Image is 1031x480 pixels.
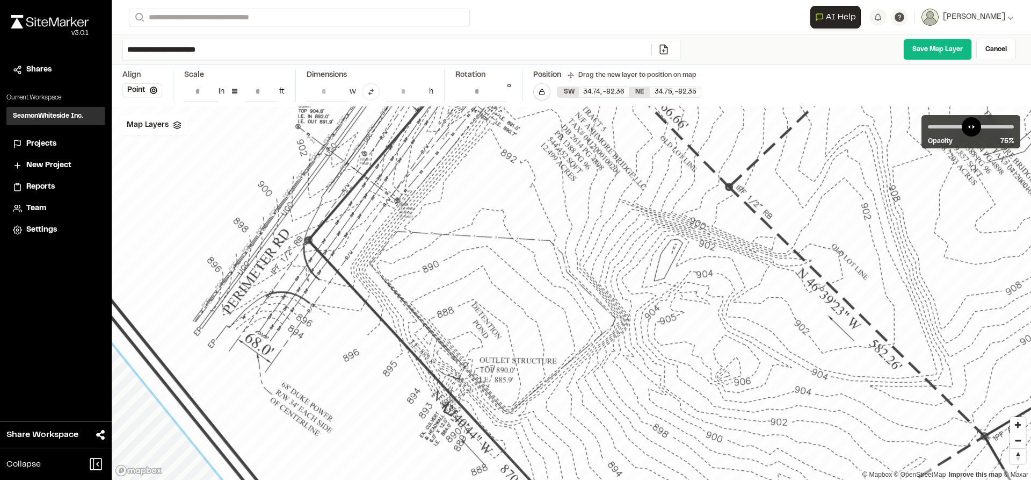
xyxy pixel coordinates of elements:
a: Save Map Layer [903,39,972,60]
div: NE [629,87,650,97]
img: rebrand.png [11,15,89,28]
span: Reports [26,181,55,193]
div: w [350,86,356,98]
span: Shares [26,64,52,76]
p: Current Workspace [6,93,105,103]
a: Cancel [976,39,1016,60]
div: SW [557,87,579,97]
a: New Project [13,160,99,171]
a: Shares [13,64,99,76]
div: Drag the new layer to position on map [568,70,696,80]
a: Reports [13,181,99,193]
div: Scale [184,69,204,81]
div: = [231,83,238,101]
button: Reset bearing to north [1010,448,1026,464]
a: Add/Change File [651,44,676,55]
span: Projects [26,138,56,150]
a: Mapbox [862,471,892,478]
span: New Project [26,160,71,171]
button: Search [129,9,148,26]
button: Zoom in [1010,417,1026,433]
a: Settings [13,224,99,236]
div: ° [507,81,511,102]
button: Zoom out [1010,433,1026,448]
span: Map Layers [127,119,169,131]
div: 34.75 , -82.35 [650,87,701,97]
a: Maxar [1004,471,1028,478]
span: Collapse [6,458,41,471]
div: Open AI Assistant [810,6,865,28]
span: Team [26,203,46,214]
span: Settings [26,224,57,236]
button: [PERSON_NAME] [921,9,1014,26]
span: 75 % [1000,137,1014,146]
a: Projects [13,138,99,150]
button: Point [122,83,162,97]
div: ft [279,86,285,98]
a: Mapbox logo [115,464,162,477]
div: Rotation [455,69,511,81]
img: User [921,9,939,26]
div: Align [122,69,162,81]
div: 34.74 , -82.36 [579,87,629,97]
div: Position [533,69,561,81]
a: Team [13,203,99,214]
h3: SeamonWhiteside Inc. [13,111,83,121]
span: Share Workspace [6,428,78,441]
span: [PERSON_NAME] [943,11,1005,23]
div: SW 34.737877027881694, -82.35908720436443 | NE 34.74718652482599, -82.35175650393478 [557,87,701,97]
div: Oh geez...please don't... [11,28,89,38]
a: Map feedback [949,471,1002,478]
div: in [219,86,224,98]
span: AI Help [826,11,856,24]
span: Opacity [928,137,953,146]
button: Open AI Assistant [810,6,861,28]
div: Dimensions [307,69,433,81]
button: Lock Map Layer Position [533,83,550,101]
span: Zoom out [1010,433,1026,448]
div: h [429,86,433,98]
a: OpenStreetMap [894,471,946,478]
